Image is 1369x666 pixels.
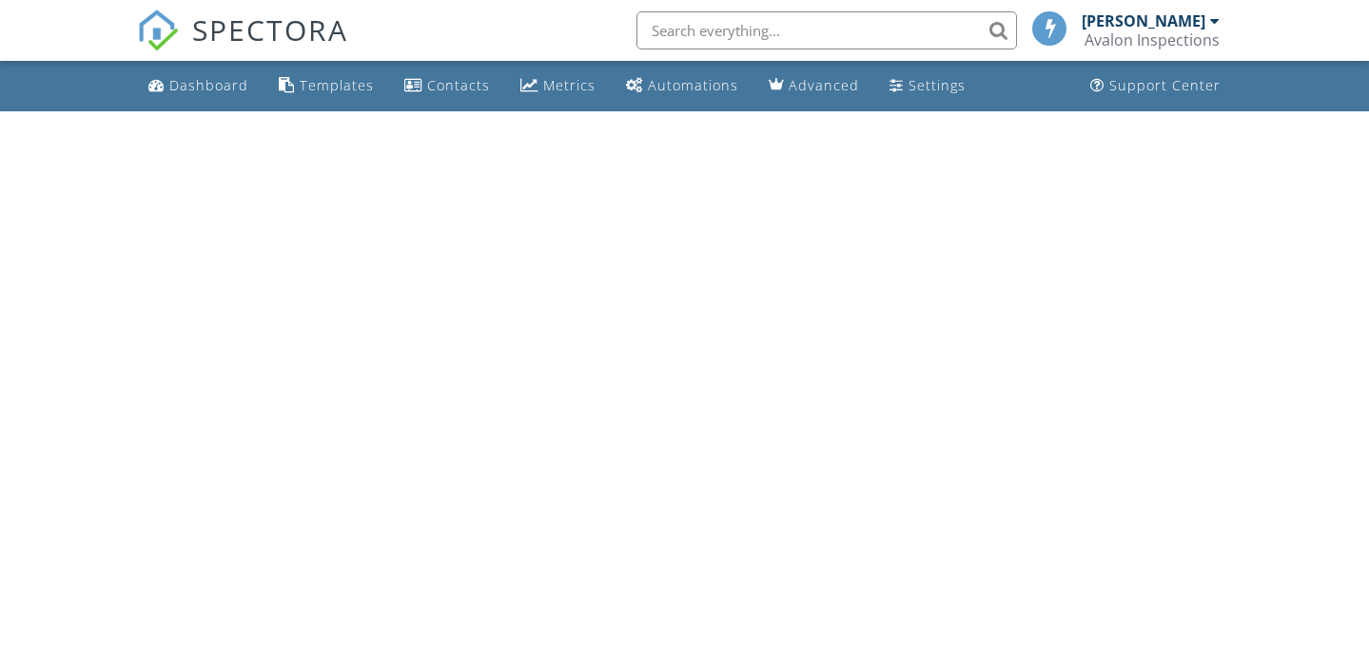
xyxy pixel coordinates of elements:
[789,76,859,94] div: Advanced
[648,76,738,94] div: Automations
[1085,30,1220,49] div: Avalon Inspections
[882,69,973,104] a: Settings
[513,69,603,104] a: Metrics
[543,76,596,94] div: Metrics
[761,69,867,104] a: Advanced
[300,76,374,94] div: Templates
[137,26,348,66] a: SPECTORA
[1082,11,1205,30] div: [PERSON_NAME]
[1083,69,1228,104] a: Support Center
[271,69,381,104] a: Templates
[636,11,1017,49] input: Search everything...
[137,10,179,51] img: The Best Home Inspection Software - Spectora
[618,69,746,104] a: Automations (Basic)
[909,76,966,94] div: Settings
[141,69,256,104] a: Dashboard
[169,76,248,94] div: Dashboard
[1109,76,1221,94] div: Support Center
[427,76,490,94] div: Contacts
[192,10,348,49] span: SPECTORA
[397,69,498,104] a: Contacts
